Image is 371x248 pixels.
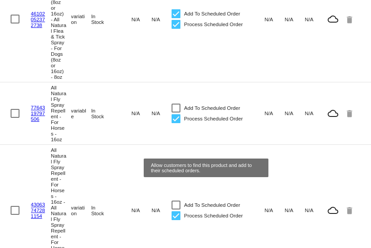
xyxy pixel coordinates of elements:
[305,108,325,118] mat-cell: N/A
[345,203,356,217] mat-icon: delete
[71,11,92,27] mat-cell: variation
[305,205,325,215] mat-cell: N/A
[91,11,111,27] mat-cell: In Stock
[131,14,152,24] mat-cell: N/A
[325,108,341,119] mat-icon: cloud_queue
[264,205,285,215] mat-cell: N/A
[184,200,240,210] span: Add To Scheduled Order
[51,82,71,144] mat-cell: All Natural Fly Spray Repellent - For Horses - 16oz
[152,14,172,24] mat-cell: N/A
[71,202,92,218] mat-cell: variation
[184,210,243,221] span: Process Scheduled Order
[31,11,45,28] a: 46102052372738
[345,106,356,120] mat-icon: delete
[184,19,243,30] span: Process Scheduled Order
[184,103,240,113] span: Add To Scheduled Order
[285,205,305,215] mat-cell: N/A
[152,108,172,118] mat-cell: N/A
[285,14,305,24] mat-cell: N/A
[131,108,152,118] mat-cell: N/A
[184,113,243,124] span: Process Scheduled Order
[325,205,341,216] mat-icon: cloud_queue
[91,105,111,121] mat-cell: In Stock
[285,108,305,118] mat-cell: N/A
[71,105,92,121] mat-cell: variable
[91,202,111,218] mat-cell: In Stock
[184,8,240,19] span: Add To Scheduled Order
[31,201,45,219] a: 43063747281154
[325,14,341,24] mat-icon: cloud_queue
[152,205,172,215] mat-cell: N/A
[264,14,285,24] mat-cell: N/A
[305,14,325,24] mat-cell: N/A
[31,105,45,122] a: 7764319797506
[264,108,285,118] mat-cell: N/A
[345,12,356,26] mat-icon: delete
[131,205,152,215] mat-cell: N/A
